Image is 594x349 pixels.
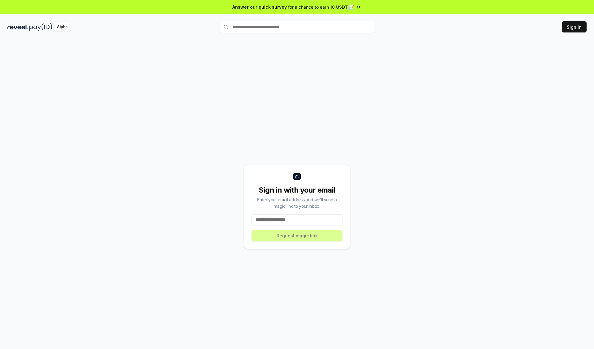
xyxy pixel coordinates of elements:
div: Alpha [54,23,71,31]
span: Answer our quick survey [232,4,287,10]
img: reveel_dark [7,23,28,31]
img: logo_small [293,173,301,180]
span: for a chance to earn 10 USDT 📝 [288,4,354,10]
img: pay_id [29,23,52,31]
div: Sign in with your email [252,185,342,195]
button: Sign In [562,21,587,32]
div: Enter your email address and we’ll send a magic link to your inbox. [252,196,342,209]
